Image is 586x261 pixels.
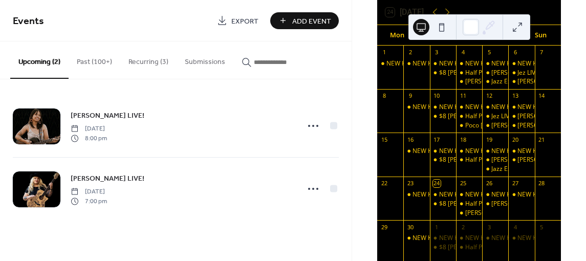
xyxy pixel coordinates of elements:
div: Mon [385,25,409,46]
div: Jez LIVE! [491,112,514,121]
div: 9 [406,92,414,100]
div: NEW HAPPY HOUR 5-7PM! [413,103,488,112]
div: Half Price Bottles Of Wine! [456,156,482,164]
div: Half Price Bottles Of Wine! [456,112,482,121]
div: NEW HAPPY HOUR 5-7PM! [386,59,462,68]
div: Charlie's Blue Ties LIVE [508,112,534,121]
div: 25 [459,180,467,187]
span: [DATE] [71,187,107,197]
div: Half Price Bottles Of Wine! [465,156,540,164]
div: Half Price Bottles Of Wine! [465,243,540,252]
div: NEW HAPPY HOUR 5-7PM! [403,59,429,68]
div: NEW HAPPY HOUR 5-7PM! [439,234,514,243]
div: 15 [380,136,388,143]
div: NEW HAPPY HOUR 5-7PM! [491,234,567,243]
div: NEW HAPPY HOUR 5-7PM! [403,103,429,112]
div: 5 [538,223,546,231]
div: $8 [PERSON_NAME] & Old Fashioneds [439,69,547,77]
div: Poco de Mingo LIVE! [456,121,482,130]
a: [PERSON_NAME] LIVE! [71,172,144,184]
div: 4 [459,49,467,56]
div: Joshua Lucero LIVE! [508,77,534,86]
div: NEW HAPPY HOUR 5-7PM! [491,103,567,112]
div: NEW HAPPY HOUR 5-7PM! [482,59,508,68]
div: 1 [433,223,441,231]
div: NEW HAPPY HOUR 5-7PM! [403,190,429,199]
div: $8 Coco Chanels & Old Fashioneds [430,69,456,77]
button: Past (100+) [69,41,120,78]
div: NEW HAPPY HOUR 5-7PM! [456,147,482,156]
div: [PERSON_NAME] LIVE! [491,121,554,130]
div: Jazz Exchange LIVE!! [491,165,548,173]
div: Jazz Exchange LIVE!! [482,165,508,173]
div: Connie Pintor LIVE! [482,200,508,208]
span: [DATE] [71,124,107,134]
div: NEW HAPPY HOUR 5-7PM! [456,190,482,199]
div: 22 [380,180,388,187]
div: NEW HAPPY HOUR 5-7PM! [465,59,540,68]
div: Jordan Taylor LIVE! [508,121,534,130]
div: Jazz Exchange LIVE!! [491,77,548,86]
div: 3 [433,49,441,56]
div: NEW HAPPY HOUR 5-7PM! [508,103,534,112]
div: NEW HAPPY HOUR 5-7PM! [439,59,514,68]
span: Export [231,16,258,27]
div: NEW HAPPY HOUR 5-7PM! [508,147,534,156]
span: Add Event [292,16,331,27]
div: 28 [538,180,546,187]
div: NEW HAPPY HOUR 5-7PM! [403,147,429,156]
div: [PERSON_NAME] LIVE! [465,77,528,86]
div: $8 Coco Chanels & Old Fashioneds [430,112,456,121]
div: 19 [485,136,493,143]
div: Half Price Bottles Of Wine! [456,243,482,252]
div: NEW HAPPY HOUR 5-7PM! [491,190,567,199]
div: NEW HAPPY HOUR 5-7PM! [465,147,540,156]
div: Connie Pintor LIVE! [508,156,534,164]
div: Jazz Exchange LIVE!! [482,77,508,86]
div: 3 [485,223,493,231]
div: 11 [459,92,467,100]
div: [PERSON_NAME] LIVE! [517,77,580,86]
div: NEW HAPPY HOUR 5-7PM! [482,190,508,199]
div: $8 [PERSON_NAME] & Old Fashioneds [439,243,547,252]
div: NEW HAPPY HOUR 5-7PM! [482,147,508,156]
div: NEW HAPPY HOUR 5-7PM! [430,234,456,243]
div: 24 [433,180,441,187]
div: 13 [511,92,519,100]
div: [PERSON_NAME] LIVE! [491,156,554,164]
div: 21 [538,136,546,143]
span: Events [13,11,44,31]
div: Jez LIVE! [508,69,534,77]
div: 17 [433,136,441,143]
span: 8:00 pm [71,134,107,143]
button: Recurring (3) [120,41,177,78]
div: 7 [538,49,546,56]
div: Half Price Bottles Of Wine! [456,200,482,208]
div: Sun [529,25,553,46]
div: [PERSON_NAME] LIVE! [465,209,528,217]
div: 6 [511,49,519,56]
div: NEW HAPPY HOUR 5-7PM! [403,234,429,243]
div: Jordan Taylor LIVE! [482,121,508,130]
div: NEW HAPPY HOUR 5-7PM! [439,103,514,112]
div: 8 [380,92,388,100]
div: 20 [511,136,519,143]
a: Add Event [270,12,339,29]
div: Half Price Bottles Of Wine! [465,200,540,208]
div: 23 [406,180,414,187]
div: [PERSON_NAME] LIVE! [517,121,580,130]
div: 27 [511,180,519,187]
div: 18 [459,136,467,143]
a: [PERSON_NAME] LIVE! [71,110,144,121]
div: $8 Coco Chanels & Old Fashioneds [430,156,456,164]
div: Half Price Bottles Of Wine! [465,69,540,77]
div: NEW HAPPY HOUR 5-7PM! [465,103,540,112]
div: 16 [406,136,414,143]
div: Poco [PERSON_NAME] LIVE! [465,121,544,130]
div: NEW HAPPY HOUR 5-7PM! [413,59,488,68]
button: Upcoming (2) [10,41,69,79]
div: Xavier LIVE! [456,77,482,86]
div: 2 [459,223,467,231]
div: NEW HAPPY HOUR 5-7PM! [508,234,534,243]
div: NEW HAPPY HOUR 5-7PM! [508,59,534,68]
